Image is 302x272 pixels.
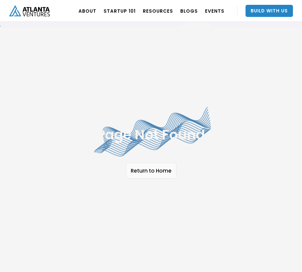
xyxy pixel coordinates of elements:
[143,2,173,19] a: RESOURCES
[126,163,176,179] a: Return to Home
[45,127,257,142] h1: Page Not Found
[104,2,136,19] a: Startup 101
[180,2,198,19] a: BLOGS
[246,5,293,17] a: Build With Us
[205,2,224,19] a: EVENTS
[79,2,96,19] a: ABOUT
